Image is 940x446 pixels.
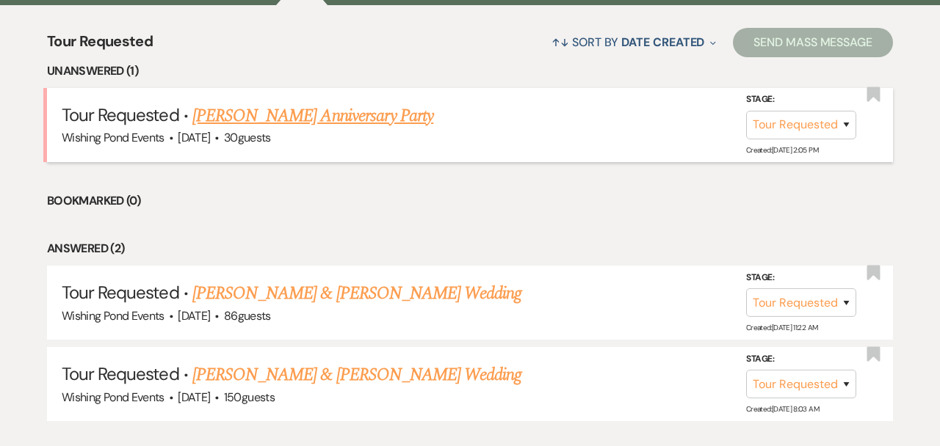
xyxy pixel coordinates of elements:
span: 150 guests [224,390,275,405]
span: Wishing Pond Events [62,308,164,323]
label: Stage: [746,351,856,368]
button: Send Mass Message [733,28,893,57]
span: [DATE] [178,130,210,145]
button: Sort By Date Created [546,23,722,62]
span: Tour Requested [62,362,179,385]
span: Created: [DATE] 8:03 AM [746,404,819,414]
span: 30 guests [224,130,271,145]
span: Wishing Pond Events [62,130,164,145]
label: Stage: [746,270,856,286]
span: Wishing Pond Events [62,390,164,405]
a: [PERSON_NAME] Anniversary Party [192,103,433,129]
span: Date Created [621,34,704,50]
span: Created: [DATE] 11:22 AM [746,323,817,332]
label: Stage: [746,92,856,108]
span: Tour Requested [62,281,179,304]
a: [PERSON_NAME] & [PERSON_NAME] Wedding [192,280,521,307]
li: Bookmarked (0) [47,191,893,211]
span: 86 guests [224,308,271,323]
span: Created: [DATE] 2:05 PM [746,145,818,155]
span: [DATE] [178,390,210,405]
span: Tour Requested [62,103,179,126]
a: [PERSON_NAME] & [PERSON_NAME] Wedding [192,362,521,388]
li: Answered (2) [47,239,893,258]
li: Unanswered (1) [47,62,893,81]
span: Tour Requested [47,30,153,62]
span: ↑↓ [552,34,569,50]
span: [DATE] [178,308,210,323]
